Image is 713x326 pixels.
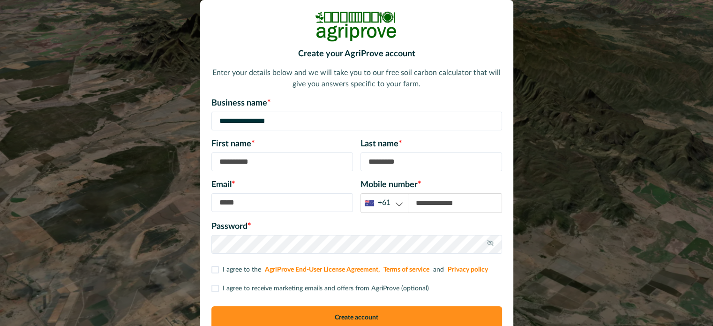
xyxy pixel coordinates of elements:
[211,97,502,110] p: Business name
[211,220,502,233] p: Password
[315,11,399,42] img: Logo Image
[448,266,488,273] a: Privacy policy
[383,266,429,273] a: Terms of service
[211,49,502,60] h2: Create your AgriProve account
[223,284,429,294] p: I agree to receive marketing emails and offers from AgriProve (optional)
[211,138,353,151] p: First name
[265,266,380,273] a: AgriProve End-User License Agreement,
[211,179,353,191] p: Email
[360,179,502,191] p: Mobile number
[223,265,490,275] p: I agree to the and
[360,138,502,151] p: Last name
[211,67,502,90] p: Enter your details below and we will take you to our free soil carbon calculator that will give y...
